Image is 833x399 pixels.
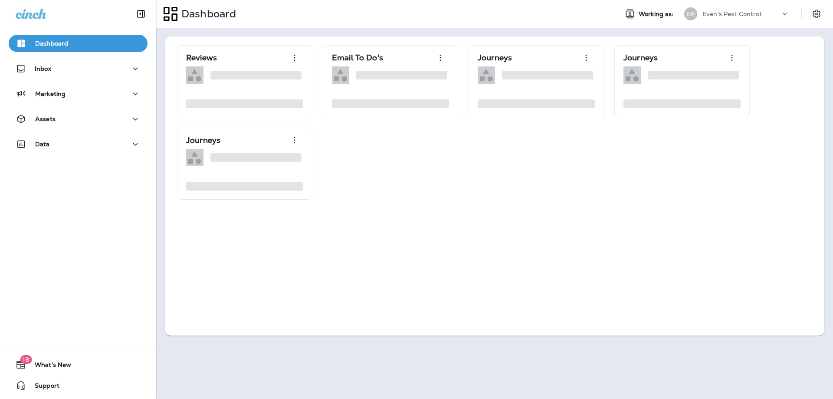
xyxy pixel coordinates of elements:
button: 18What's New [9,356,148,373]
div: EP [684,7,697,20]
p: Reviews [186,53,217,62]
button: Data [9,135,148,153]
span: 18 [20,355,32,364]
p: Email To Do's [332,53,383,62]
button: Collapse Sidebar [129,5,153,23]
p: Dashboard [35,40,68,47]
p: Journeys [623,53,658,62]
p: Journeys [478,53,512,62]
span: What's New [26,361,71,372]
p: Data [35,141,50,148]
button: Marketing [9,85,148,102]
button: Dashboard [9,35,148,52]
span: Support [26,382,59,392]
p: Assets [35,115,56,122]
p: Marketing [35,90,66,97]
span: Working as: [639,10,676,18]
button: Support [9,377,148,394]
p: Dashboard [178,7,236,20]
button: Inbox [9,60,148,77]
button: Assets [9,110,148,128]
p: Even's Pest Control [702,10,761,17]
p: Journeys [186,136,220,145]
p: Inbox [35,65,51,72]
button: Settings [809,6,824,22]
